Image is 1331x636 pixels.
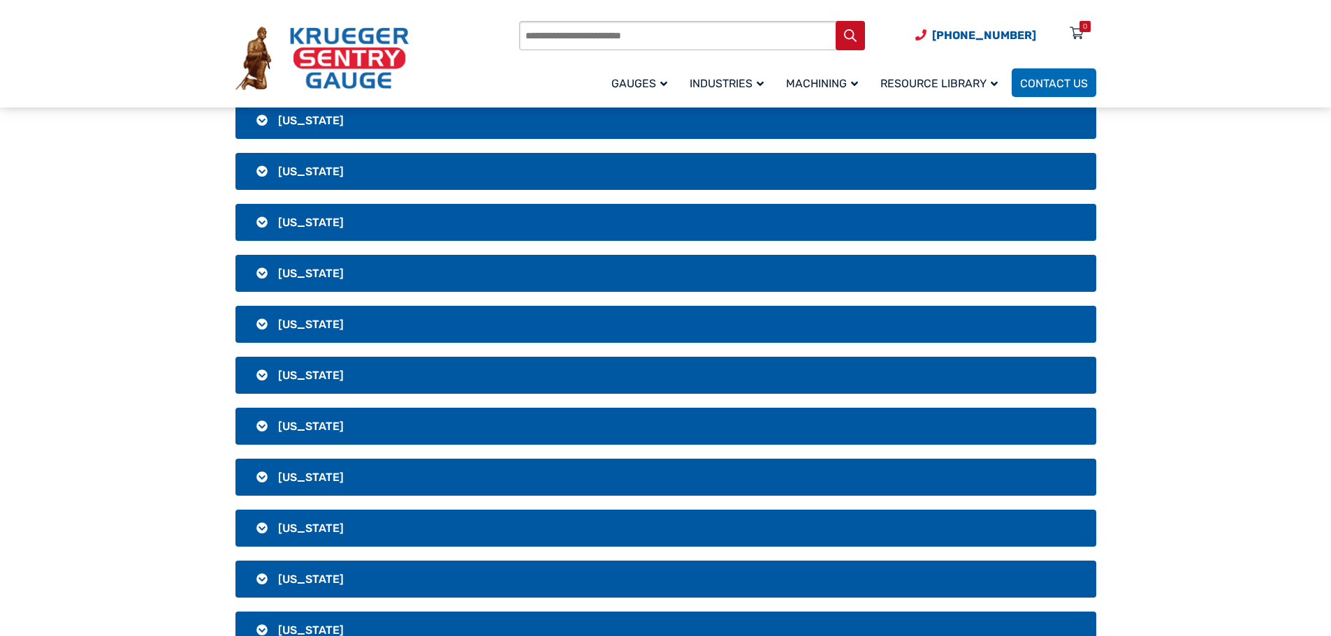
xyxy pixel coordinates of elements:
span: [US_STATE] [278,420,344,433]
img: Krueger Sentry Gauge [235,27,409,91]
span: Resource Library [880,77,998,90]
span: Contact Us [1020,77,1088,90]
span: [US_STATE] [278,114,344,127]
a: Machining [778,66,872,99]
span: [US_STATE] [278,318,344,331]
a: Gauges [603,66,681,99]
span: [US_STATE] [278,572,344,586]
span: Machining [786,77,858,90]
div: 0 [1083,21,1087,32]
a: Resource Library [872,66,1012,99]
a: Industries [681,66,778,99]
span: [US_STATE] [278,369,344,382]
span: [US_STATE] [278,522,344,535]
span: [PHONE_NUMBER] [932,29,1036,42]
span: [US_STATE] [278,471,344,484]
a: Contact Us [1012,68,1096,97]
span: [US_STATE] [278,165,344,178]
a: Phone Number (920) 434-8860 [915,27,1036,44]
span: Industries [690,77,764,90]
span: [US_STATE] [278,267,344,280]
span: Gauges [611,77,667,90]
span: [US_STATE] [278,216,344,229]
